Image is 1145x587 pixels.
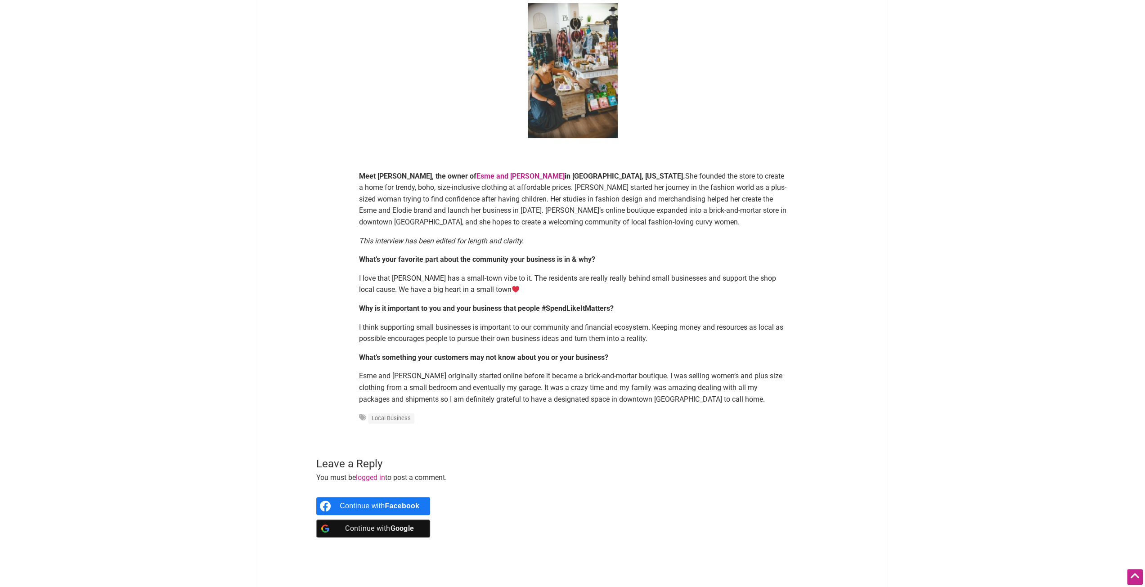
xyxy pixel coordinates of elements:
b: Why is it important to you and your business that people #SpendLikeItMatters? [359,304,614,313]
div: Continue with [340,497,419,515]
span: She founded the store to create a home for trendy, boho, size-inclusive clothing at affordable pr... [359,172,786,226]
a: logged in [356,473,385,482]
img: Esme and Elodie [528,3,618,138]
span: Esme and [PERSON_NAME] originally started online before it became a brick-and-mortar boutique. I ... [359,372,782,403]
span: I love that [PERSON_NAME] has a small-town vibe to it. The residents are really really behind sma... [359,274,776,294]
div: Continue with [340,520,419,538]
b: in [GEOGRAPHIC_DATA], [US_STATE]. [565,172,685,180]
b: Facebook [385,502,419,510]
span: I think supporting small businesses is important to our community and financial ecosystem. Keepin... [359,323,783,343]
p: You must be to post a comment. [316,472,829,484]
img: ❤️ [512,286,519,293]
span: This interview has been edited for length and clarity. [359,237,524,245]
b: Google [390,524,414,533]
div: Scroll Back to Top [1127,569,1143,585]
a: Continue with <b>Facebook</b> [316,497,430,515]
a: Esme and [PERSON_NAME] [476,172,565,180]
b: What’s something your customers may not know about you or your business? [359,353,608,362]
b: Meet [PERSON_NAME], the owner of [359,172,476,180]
h3: Leave a Reply [316,457,829,472]
b: What’s your favorite part about the community your business is in & why? [359,255,595,264]
a: Local Business [372,415,411,421]
a: Continue with <b>Google</b> [316,520,430,538]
